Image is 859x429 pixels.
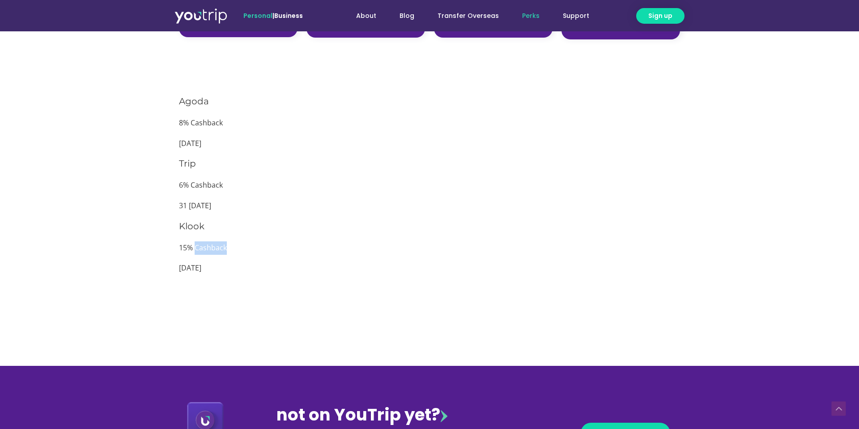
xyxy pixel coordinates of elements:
div: not on YouTrip yet? [276,403,447,428]
a: Blog [388,8,426,24]
p: 6% Cashback [179,179,680,192]
h3: Agoda [179,95,680,107]
a: About [344,8,388,24]
p: 31 [DATE] [179,199,680,213]
p: 8% Cashback [179,116,680,130]
a: Sign up [636,8,685,24]
span: Sign up [648,11,672,21]
span: Personal [243,11,272,20]
a: Perks [510,8,551,24]
p: [DATE] [179,262,680,275]
a: Support [551,8,601,24]
nav: Menu [327,8,601,24]
h3: Klook [179,220,680,232]
h3: Trip [179,157,680,170]
p: 15% Cashback [179,241,680,255]
a: Business [274,11,303,20]
a: Transfer Overseas [426,8,510,24]
span: | [243,11,303,20]
p: [DATE] [179,137,680,150]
